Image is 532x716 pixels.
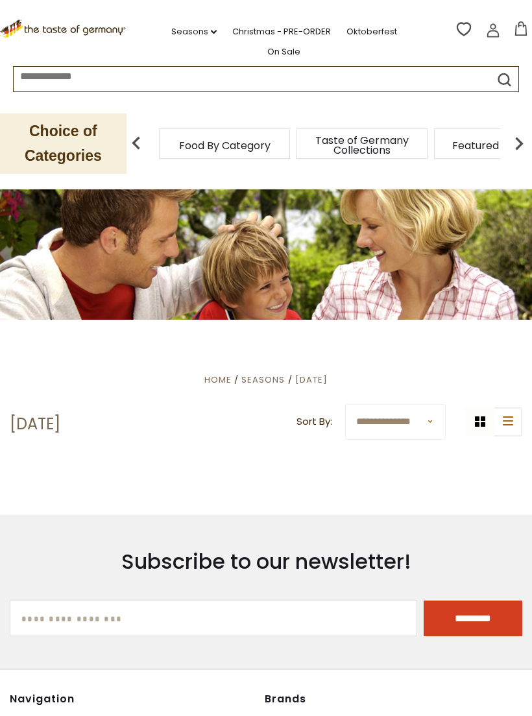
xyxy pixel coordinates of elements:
[267,45,300,59] a: On Sale
[204,374,232,386] a: Home
[265,693,511,706] h4: Brands
[232,25,331,39] a: Christmas - PRE-ORDER
[241,374,285,386] a: Seasons
[506,130,532,156] img: next arrow
[310,136,414,155] a: Taste of Germany Collections
[295,374,328,386] a: [DATE]
[296,414,332,430] label: Sort By:
[346,25,397,39] a: Oktoberfest
[171,25,217,39] a: Seasons
[10,414,60,434] h1: [DATE]
[179,141,271,150] a: Food By Category
[123,130,149,156] img: previous arrow
[10,549,522,575] h3: Subscribe to our newsletter!
[10,693,256,706] h4: Navigation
